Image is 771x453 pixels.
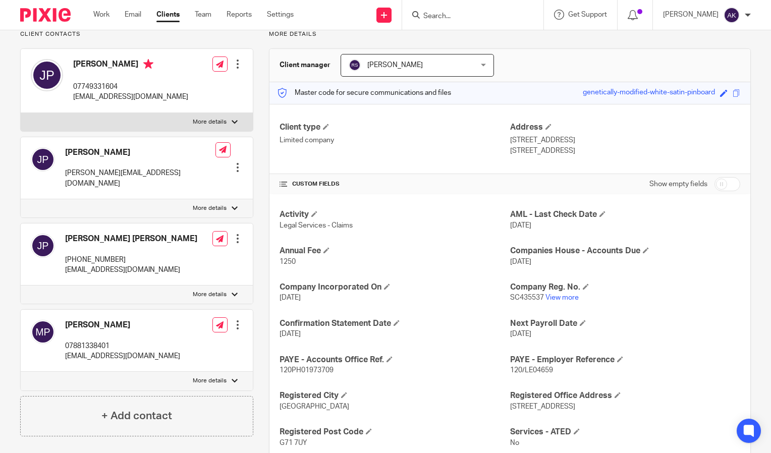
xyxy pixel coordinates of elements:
[280,403,349,410] span: [GEOGRAPHIC_DATA]
[568,11,607,18] span: Get Support
[510,135,740,145] p: [STREET_ADDRESS]
[125,10,141,20] a: Email
[280,294,301,301] span: [DATE]
[65,341,180,351] p: 07881338401
[280,282,510,293] h4: Company Incorporated On
[65,255,197,265] p: [PHONE_NUMBER]
[65,168,215,189] p: [PERSON_NAME][EMAIL_ADDRESS][DOMAIN_NAME]
[510,258,531,265] span: [DATE]
[195,10,211,20] a: Team
[280,222,353,229] span: Legal Services - Claims
[583,87,715,99] div: genetically-modified-white-satin-pinboard
[193,291,227,299] p: More details
[93,10,109,20] a: Work
[724,7,740,23] img: svg%3E
[280,318,510,329] h4: Confirmation Statement Date
[510,282,740,293] h4: Company Reg. No.
[649,179,707,189] label: Show empty fields
[267,10,294,20] a: Settings
[280,427,510,437] h4: Registered Post Code
[20,30,253,38] p: Client contacts
[280,258,296,265] span: 1250
[193,204,227,212] p: More details
[65,147,215,158] h4: [PERSON_NAME]
[280,122,510,133] h4: Client type
[510,390,740,401] h4: Registered Office Address
[73,92,188,102] p: [EMAIL_ADDRESS][DOMAIN_NAME]
[280,367,334,374] span: 120PH01973709
[510,209,740,220] h4: AML - Last Check Date
[280,439,307,446] span: G71 7UY
[193,118,227,126] p: More details
[510,330,531,337] span: [DATE]
[65,320,180,330] h4: [PERSON_NAME]
[510,367,553,374] span: 120/LE04659
[31,320,55,344] img: svg%3E
[510,427,740,437] h4: Services - ATED
[280,246,510,256] h4: Annual Fee
[510,246,740,256] h4: Companies House - Accounts Due
[31,59,63,91] img: svg%3E
[280,390,510,401] h4: Registered City
[510,222,531,229] span: [DATE]
[280,60,331,70] h3: Client manager
[227,10,252,20] a: Reports
[277,88,451,98] p: Master code for secure communications and files
[510,294,544,301] span: SC435537
[510,355,740,365] h4: PAYE - Employer Reference
[510,403,575,410] span: [STREET_ADDRESS]
[280,180,510,188] h4: CUSTOM FIELDS
[31,147,55,172] img: svg%3E
[349,59,361,71] img: svg%3E
[65,265,197,275] p: [EMAIL_ADDRESS][DOMAIN_NAME]
[367,62,423,69] span: [PERSON_NAME]
[193,377,227,385] p: More details
[510,146,740,156] p: [STREET_ADDRESS]
[73,59,188,72] h4: [PERSON_NAME]
[269,30,751,38] p: More details
[545,294,579,301] a: View more
[143,59,153,69] i: Primary
[510,122,740,133] h4: Address
[280,135,510,145] p: Limited company
[510,318,740,329] h4: Next Payroll Date
[280,209,510,220] h4: Activity
[31,234,55,258] img: svg%3E
[73,82,188,92] p: 07749331604
[422,12,513,21] input: Search
[65,234,197,244] h4: [PERSON_NAME] [PERSON_NAME]
[156,10,180,20] a: Clients
[20,8,71,22] img: Pixie
[280,330,301,337] span: [DATE]
[280,355,510,365] h4: PAYE - Accounts Office Ref.
[101,408,172,424] h4: + Add contact
[510,439,519,446] span: No
[65,351,180,361] p: [EMAIL_ADDRESS][DOMAIN_NAME]
[663,10,719,20] p: [PERSON_NAME]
